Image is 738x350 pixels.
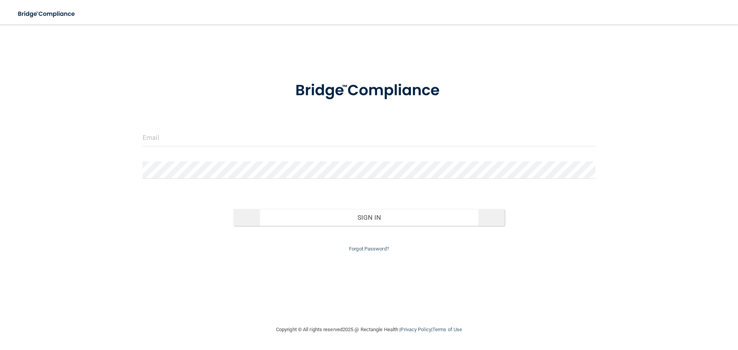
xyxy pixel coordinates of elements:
[401,327,431,332] a: Privacy Policy
[432,327,462,332] a: Terms of Use
[12,6,82,22] img: bridge_compliance_login_screen.278c3ca4.svg
[233,209,505,226] button: Sign In
[143,129,595,146] input: Email
[229,317,509,342] div: Copyright © All rights reserved 2025 @ Rectangle Health | |
[279,71,459,111] img: bridge_compliance_login_screen.278c3ca4.svg
[349,246,389,252] a: Forgot Password?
